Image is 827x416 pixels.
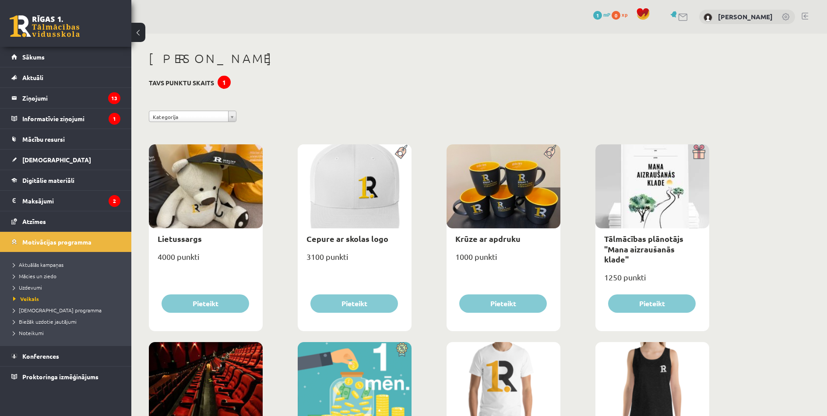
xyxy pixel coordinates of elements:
span: Konferences [22,352,59,360]
a: Noteikumi [13,329,123,337]
a: Cepure ar skolas logo [306,234,388,244]
a: Atzīmes [11,211,120,231]
a: Mācību resursi [11,129,120,149]
button: Pieteikt [459,294,547,313]
img: Dāvana ar pārsteigumu [690,144,709,159]
legend: Informatīvie ziņojumi [22,108,120,129]
div: 1250 punkti [595,270,709,292]
a: Biežāk uzdotie jautājumi [13,318,123,325]
a: 1 mP [593,11,610,18]
span: Mācību resursi [22,135,65,143]
span: Uzdevumi [13,284,42,291]
span: Aktuāli [22,73,43,81]
a: Proktoringa izmēģinājums [11,367,120,387]
span: xp [622,11,627,18]
a: Informatīvie ziņojumi1 [11,108,120,129]
a: Ziņojumi13 [11,88,120,108]
img: Una Heislere [704,13,712,22]
a: Tālmācības plānotājs "Mana aizraušanās klade" [604,234,683,264]
a: Digitālie materiāli [11,170,120,190]
legend: Ziņojumi [22,88,120,108]
a: Lietussargs [158,234,202,244]
span: Digitālie materiāli [22,176,74,184]
a: [DEMOGRAPHIC_DATA] programma [13,306,123,314]
a: Konferences [11,346,120,366]
i: 13 [108,92,120,104]
button: Pieteikt [608,294,696,313]
a: Aktuāli [11,67,120,87]
div: 4000 punkti [149,249,263,271]
span: Veikals [13,295,39,302]
a: 0 xp [612,11,632,18]
legend: Maksājumi [22,191,120,211]
span: Mācies un ziedo [13,273,56,280]
a: Maksājumi2 [11,191,120,211]
h3: Tavs punktu skaits [149,79,214,87]
div: 3100 punkti [298,249,412,271]
a: Veikals [13,295,123,303]
span: Motivācijas programma [22,238,91,246]
a: [DEMOGRAPHIC_DATA] [11,150,120,170]
span: Proktoringa izmēģinājums [22,373,99,381]
span: 1 [593,11,602,20]
img: Populāra prece [541,144,560,159]
div: 1000 punkti [447,249,560,271]
button: Pieteikt [310,294,398,313]
span: [DEMOGRAPHIC_DATA] programma [13,307,102,314]
span: Biežāk uzdotie jautājumi [13,318,77,325]
span: Noteikumi [13,329,44,336]
span: Aktuālās kampaņas [13,261,63,268]
span: Kategorija [153,111,225,122]
a: [PERSON_NAME] [718,12,773,21]
a: Uzdevumi [13,283,123,291]
button: Pieteikt [162,294,249,313]
span: [DEMOGRAPHIC_DATA] [22,156,91,164]
a: Krūze ar apdruku [455,234,521,244]
img: Populāra prece [392,144,412,159]
a: Rīgas 1. Tālmācības vidusskola [10,15,80,37]
a: Aktuālās kampaņas [13,261,123,269]
a: Mācies un ziedo [13,272,123,280]
a: Motivācijas programma [11,232,120,252]
i: 1 [109,113,120,125]
img: Atlaide [392,342,412,357]
span: mP [603,11,610,18]
i: 2 [109,195,120,207]
div: 1 [218,76,231,89]
span: Sākums [22,53,45,61]
a: Kategorija [149,111,236,122]
h1: [PERSON_NAME] [149,51,709,66]
a: Sākums [11,47,120,67]
span: 0 [612,11,620,20]
span: Atzīmes [22,217,46,225]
